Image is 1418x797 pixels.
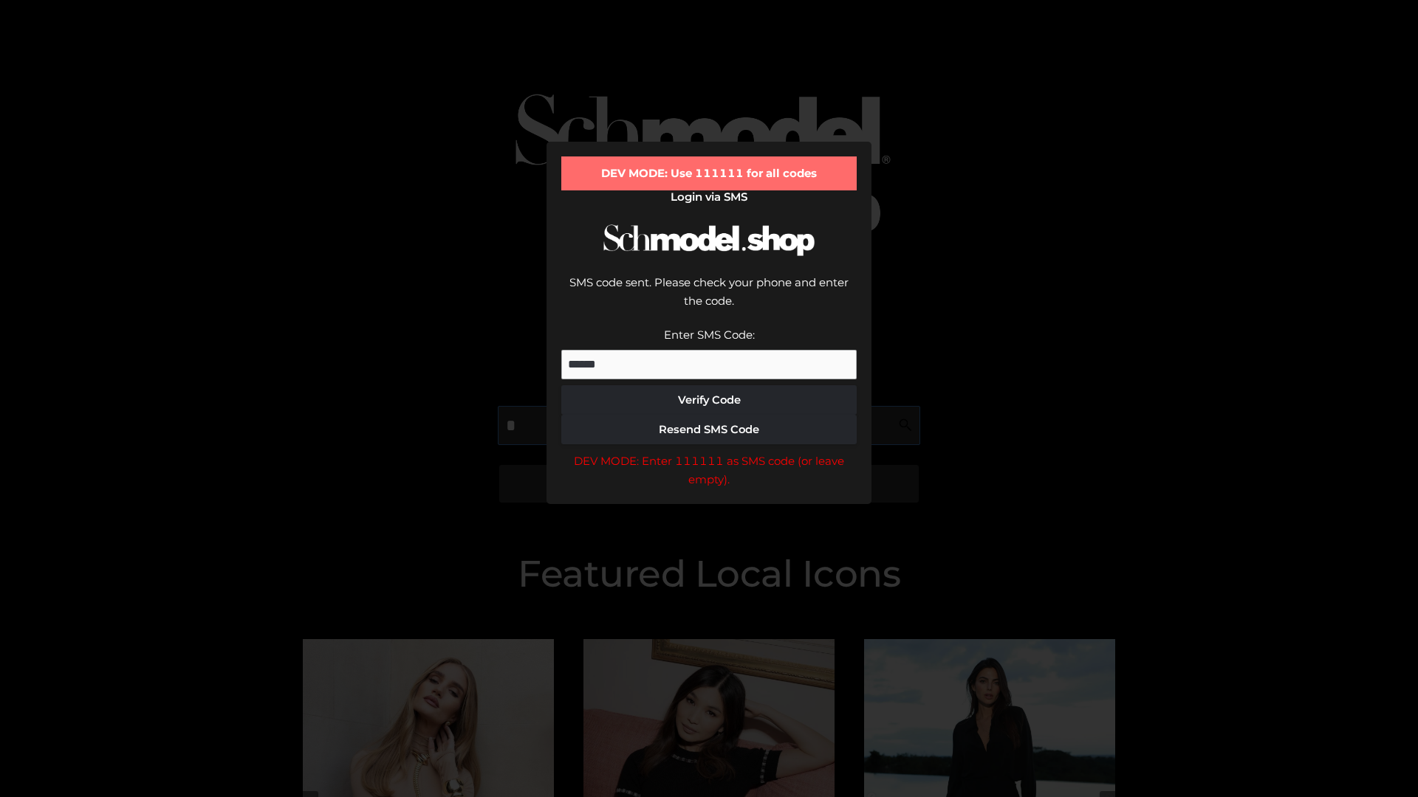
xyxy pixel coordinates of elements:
[561,452,857,489] div: DEV MODE: Enter 111111 as SMS code (or leave empty).
[664,328,755,342] label: Enter SMS Code:
[561,415,857,444] button: Resend SMS Code
[561,156,857,190] div: DEV MODE: Use 111111 for all codes
[561,385,857,415] button: Verify Code
[598,211,820,269] img: Schmodel Logo
[561,273,857,325] div: SMS code sent. Please check your phone and enter the code.
[561,190,857,204] h2: Login via SMS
